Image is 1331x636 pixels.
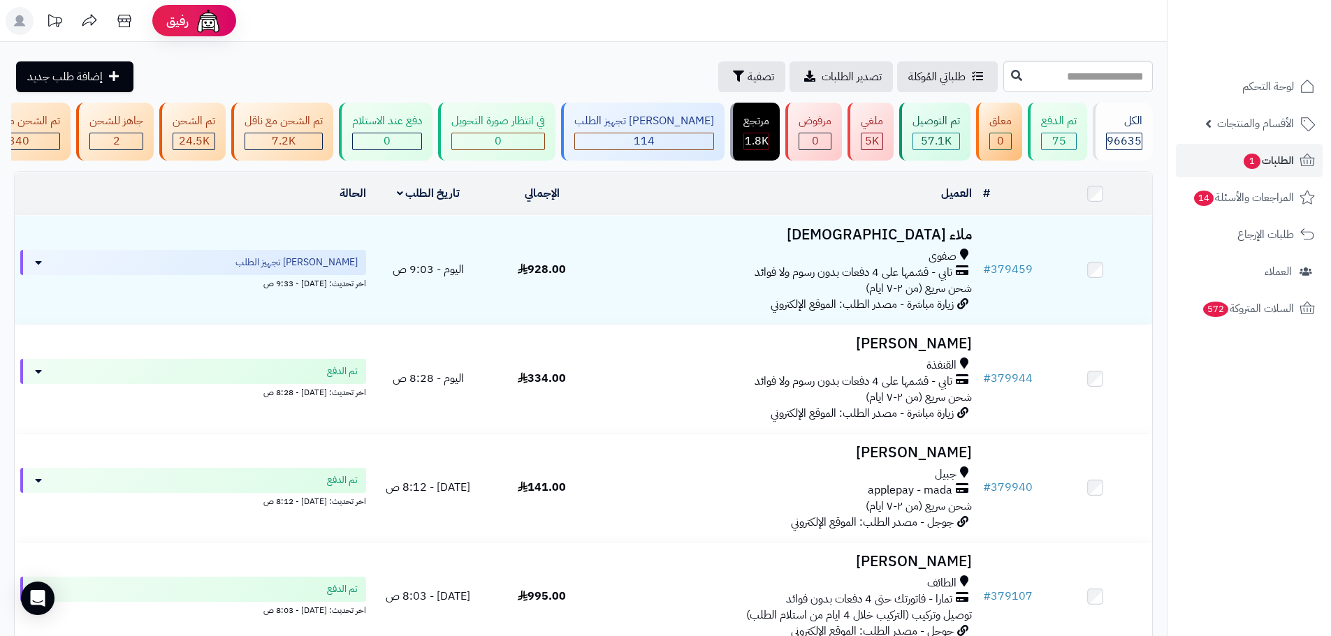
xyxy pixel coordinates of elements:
span: 995.00 [518,588,566,605]
a: الكل96635 [1090,103,1156,161]
span: 96635 [1107,133,1142,149]
div: في انتظار صورة التحويل [451,113,545,129]
span: تصدير الطلبات [822,68,882,85]
span: صفوى [929,249,957,265]
span: القنفذة [926,357,957,374]
a: تحديثات المنصة [37,7,72,38]
span: 1 [1243,153,1261,170]
div: مرفوض [799,113,831,129]
span: شحن سريع (من ٢-٧ ايام) [866,498,972,515]
span: [DATE] - 8:03 ص [386,588,470,605]
a: جاهز للشحن 2 [73,103,157,161]
div: 0 [452,133,544,149]
span: طلباتي المُوكلة [908,68,966,85]
div: 4998 [861,133,882,149]
span: شحن سريع (من ٢-٧ ايام) [866,389,972,406]
div: 0 [990,133,1011,149]
span: تصفية [748,68,774,85]
div: اخر تحديث: [DATE] - 8:28 ص [20,384,366,399]
span: تم الدفع [327,364,358,378]
span: [PERSON_NAME] تجهيز الطلب [235,256,358,269]
span: طلبات الإرجاع [1237,225,1294,244]
h3: ملاء [DEMOGRAPHIC_DATA] [604,227,972,243]
span: 24.5K [179,133,210,149]
span: [DATE] - 8:12 ص [386,479,470,496]
div: اخر تحديث: [DATE] - 9:33 ص [20,275,366,290]
span: 1.8K [745,133,769,149]
span: السلات المتروكة [1202,299,1294,318]
span: شحن سريع (من ٢-٧ ايام) [866,280,972,297]
span: اليوم - 8:28 ص [393,370,464,387]
span: العملاء [1265,262,1292,281]
div: 114 [575,133,713,149]
a: مرتجع 1.8K [727,103,783,161]
div: معلق [989,113,1012,129]
span: 0 [495,133,502,149]
a: طلباتي المُوكلة [897,61,998,92]
div: 7222 [245,133,322,149]
span: الطائف [927,575,957,591]
span: 7.2K [272,133,296,149]
div: 2 [90,133,143,149]
a: السلات المتروكة572 [1176,292,1323,325]
span: رفيق [166,13,189,29]
span: # [983,588,991,605]
span: 2 [113,133,120,149]
a: لوحة التحكم [1176,70,1323,103]
span: 340 [8,133,29,149]
span: اليوم - 9:03 ص [393,261,464,278]
span: زيارة مباشرة - مصدر الطلب: الموقع الإلكتروني [771,296,954,313]
span: جوجل - مصدر الطلب: الموقع الإلكتروني [791,514,954,531]
a: [PERSON_NAME] تجهيز الطلب 114 [558,103,727,161]
span: الطلبات [1242,151,1294,170]
a: تم التوصيل 57.1K [896,103,973,161]
span: تابي - قسّمها على 4 دفعات بدون رسوم ولا فوائد [755,374,952,390]
div: 24542 [173,133,214,149]
a: #379459 [983,261,1033,278]
span: 334.00 [518,370,566,387]
span: تم الدفع [327,582,358,596]
span: 114 [634,133,655,149]
span: 0 [384,133,391,149]
a: إضافة طلب جديد [16,61,133,92]
div: تم الدفع [1041,113,1077,129]
div: 0 [353,133,421,149]
span: 57.1K [921,133,952,149]
a: معلق 0 [973,103,1025,161]
a: #379107 [983,588,1033,605]
span: # [983,479,991,496]
div: دفع عند الاستلام [352,113,422,129]
a: # [983,185,990,202]
div: مرتجع [743,113,769,129]
a: #379940 [983,479,1033,496]
span: المراجعات والأسئلة [1193,188,1294,207]
span: الأقسام والمنتجات [1217,114,1294,133]
a: تصدير الطلبات [790,61,893,92]
h3: [PERSON_NAME] [604,554,972,570]
a: #379944 [983,370,1033,387]
img: logo-2.png [1236,17,1318,47]
span: applepay - mada [868,482,952,498]
div: اخر تحديث: [DATE] - 8:12 ص [20,493,366,508]
a: الإجمالي [525,185,560,202]
div: تم الشحن مع ناقل [245,113,323,129]
div: ملغي [861,113,883,129]
div: الكل [1106,113,1142,129]
span: 928.00 [518,261,566,278]
span: زيارة مباشرة - مصدر الطلب: الموقع الإلكتروني [771,405,954,422]
div: 0 [799,133,831,149]
div: جاهز للشحن [89,113,143,129]
a: العملاء [1176,255,1323,288]
a: الحالة [340,185,366,202]
div: تم الشحن [173,113,215,129]
a: تم الدفع 75 [1025,103,1090,161]
span: 75 [1052,133,1066,149]
a: ملغي 5K [845,103,896,161]
span: تمارا - فاتورتك حتى 4 دفعات بدون فوائد [786,591,952,607]
span: 0 [997,133,1004,149]
a: مرفوض 0 [783,103,845,161]
a: تم الشحن 24.5K [157,103,228,161]
span: إضافة طلب جديد [27,68,103,85]
a: العميل [941,185,972,202]
h3: [PERSON_NAME] [604,445,972,461]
